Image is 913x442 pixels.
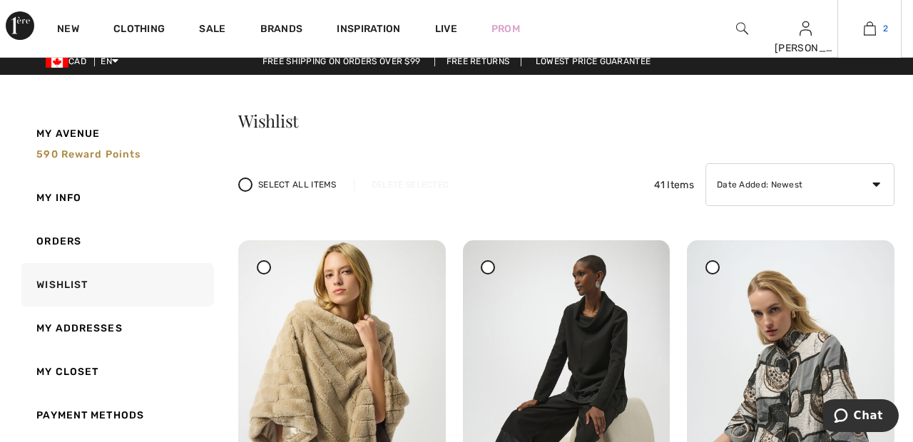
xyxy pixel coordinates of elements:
[101,56,118,66] span: EN
[36,126,100,141] span: My Avenue
[823,399,899,435] iframe: Opens a widget where you can chat to one of our agents
[800,20,812,37] img: My Info
[434,56,522,66] a: Free Returns
[775,41,837,56] div: [PERSON_NAME]
[36,148,141,160] span: 590 Reward points
[337,23,400,38] span: Inspiration
[864,20,876,37] img: My Bag
[19,350,214,394] a: My Closet
[260,23,303,38] a: Brands
[736,20,748,37] img: search the website
[654,178,694,192] span: 41 Items
[435,21,457,36] a: Live
[19,176,214,220] a: My Info
[19,307,214,350] a: My Addresses
[113,23,165,38] a: Clothing
[524,56,663,66] a: Lowest Price Guarantee
[46,56,92,66] span: CAD
[354,178,466,191] div: Delete Selected
[491,21,520,36] a: Prom
[19,220,214,263] a: Orders
[258,178,337,191] span: Select All Items
[883,22,888,35] span: 2
[46,56,68,68] img: Canadian Dollar
[19,394,214,437] a: Payment Methods
[6,11,34,40] img: 1ère Avenue
[838,20,901,37] a: 2
[238,112,894,129] h3: Wishlist
[57,23,79,38] a: New
[800,21,812,35] a: Sign In
[199,23,225,38] a: Sale
[19,263,214,307] a: Wishlist
[251,56,432,66] a: Free shipping on orders over $99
